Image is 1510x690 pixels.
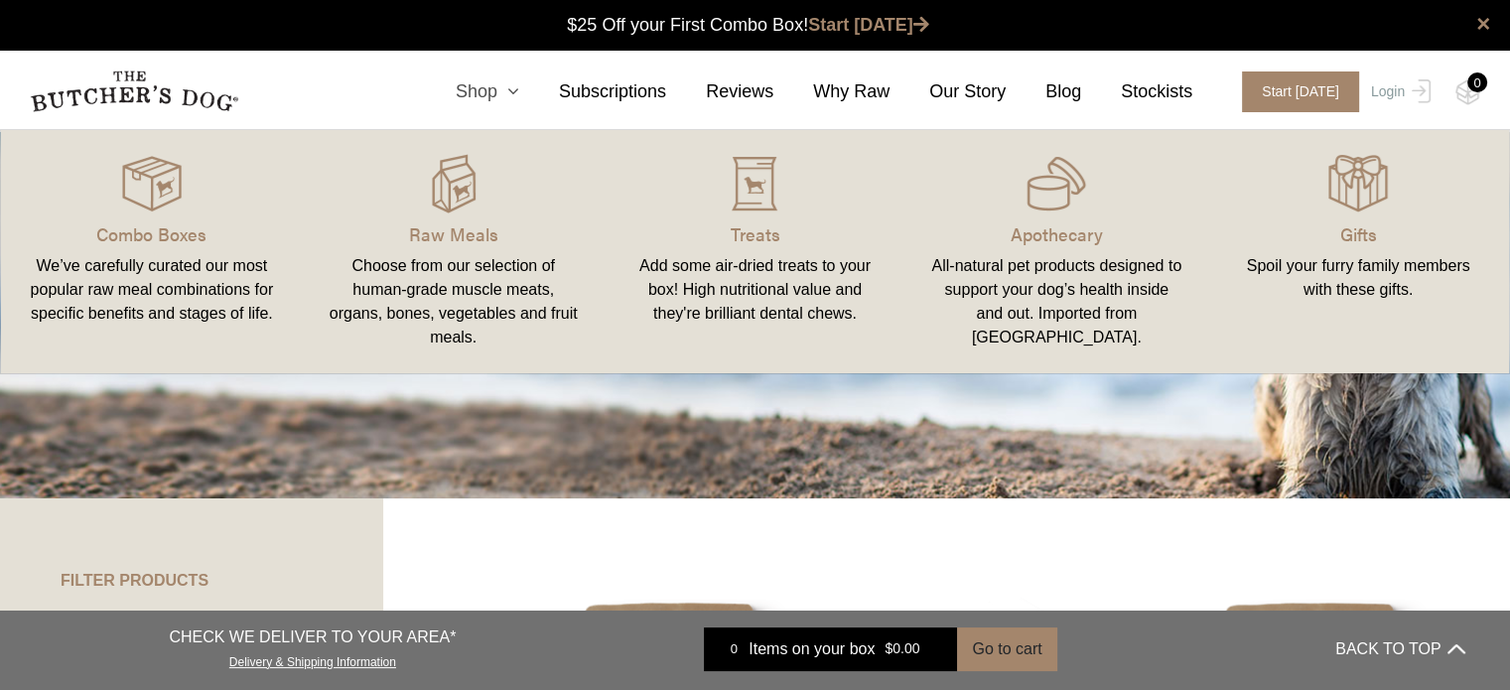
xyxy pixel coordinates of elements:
div: All-natural pet products designed to support your dog’s health inside and out. Imported from [GEO... [929,254,1183,349]
a: Subscriptions [519,78,666,105]
p: Gifts [1231,220,1485,247]
img: TBD_Cart-Empty.png [1455,79,1480,105]
a: Apothecary All-natural pet products designed to support your dog’s health inside and out. Importe... [905,150,1207,353]
div: Choose from our selection of human-grade muscle meats, organs, bones, vegetables and fruit meals. [327,254,581,349]
span: $ [885,641,892,657]
p: Raw Meals [327,220,581,247]
a: Shop [416,78,519,105]
a: Raw Meals Choose from our selection of human-grade muscle meats, organs, bones, vegetables and fr... [303,150,605,353]
a: Why Raw [773,78,890,105]
span: Start [DATE] [1242,71,1359,112]
a: 0 Items on your box $0.00 [704,627,957,671]
a: Blog [1006,78,1081,105]
a: Delivery & Shipping Information [229,650,396,669]
a: Start [DATE] [808,15,929,35]
div: We’ve carefully curated our most popular raw meal combinations for specific benefits and stages o... [25,254,279,326]
div: Spoil your furry family members with these gifts. [1231,254,1485,302]
div: Add some air-dried treats to your box! High nutritional value and they're brilliant dental chews. [628,254,883,326]
span: Items on your box [749,637,875,661]
a: Treats Add some air-dried treats to your box! High nutritional value and they're brilliant dental... [605,150,906,353]
div: 0 [719,639,749,659]
p: Treats [628,220,883,247]
button: BACK TO TOP [1335,625,1464,673]
p: CHECK WE DELIVER TO YOUR AREA* [169,625,456,649]
bdi: 0.00 [885,641,919,657]
a: Reviews [666,78,773,105]
a: Our Story [890,78,1006,105]
a: Start [DATE] [1222,71,1366,112]
div: 0 [1467,72,1487,92]
a: Stockists [1081,78,1192,105]
p: Apothecary [929,220,1183,247]
a: close [1476,12,1490,36]
a: Login [1366,71,1431,112]
p: Combo Boxes [25,220,279,247]
a: Gifts Spoil your furry family members with these gifts. [1207,150,1509,353]
a: Combo Boxes We’ve carefully curated our most popular raw meal combinations for specific benefits ... [1,150,303,353]
button: Go to cart [957,627,1056,671]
